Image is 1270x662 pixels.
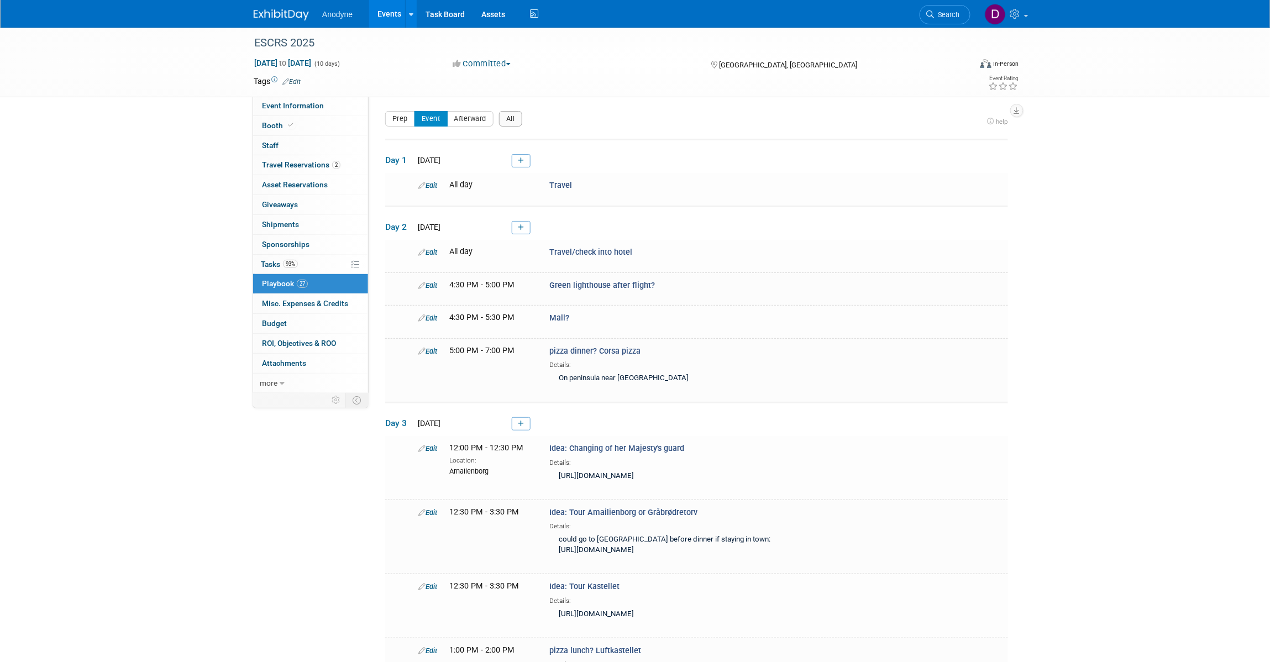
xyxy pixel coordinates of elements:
[499,111,522,127] button: All
[262,160,340,169] span: Travel Reservations
[254,9,309,20] img: ExhibitDay
[283,260,298,268] span: 93%
[549,582,620,591] span: Idea: Tour Kastellet
[253,96,368,115] a: Event Information
[282,78,301,86] a: Edit
[327,393,346,407] td: Personalize Event Tab Strip
[254,76,301,87] td: Tags
[418,314,437,322] a: Edit
[418,281,437,290] a: Edit
[322,10,353,19] span: Anodyne
[418,647,437,655] a: Edit
[418,444,437,453] a: Edit
[993,60,1019,68] div: In-Person
[262,180,328,189] span: Asset Reservations
[254,58,312,68] span: [DATE] [DATE]
[920,5,970,24] a: Search
[414,156,440,165] span: [DATE]
[449,346,515,355] span: 5:00 PM - 7:00 PM
[449,280,515,290] span: 4:30 PM - 5:00 PM
[449,507,519,517] span: 12:30 PM - 3:30 PM
[414,419,440,428] span: [DATE]
[549,518,833,531] div: Details:
[253,116,368,135] a: Booth
[449,247,473,256] span: All day
[253,136,368,155] a: Staff
[449,313,515,322] span: 4:30 PM - 5:30 PM
[449,180,473,190] span: All day
[418,347,437,355] a: Edit
[447,111,494,127] button: Afterward
[262,101,324,110] span: Event Information
[262,240,309,249] span: Sponsorships
[253,274,368,293] a: Playbook27
[261,260,298,269] span: Tasks
[253,255,368,274] a: Tasks93%
[277,59,288,67] span: to
[262,141,279,150] span: Staff
[980,59,991,68] img: Format-Inperson.png
[549,531,833,560] div: could go to [GEOGRAPHIC_DATA] before dinner if staying in town: [URL][DOMAIN_NAME]
[549,646,641,655] span: pizza lunch? Luftkastellet
[253,195,368,214] a: Giveaways
[385,221,413,233] span: Day 2
[418,582,437,591] a: Edit
[253,294,368,313] a: Misc. Expenses & Credits
[414,111,448,127] button: Event
[346,393,369,407] td: Toggle Event Tabs
[260,379,277,387] span: more
[297,280,308,288] span: 27
[549,357,833,370] div: Details:
[418,181,437,190] a: Edit
[253,235,368,254] a: Sponsorships
[414,223,440,232] span: [DATE]
[332,161,340,169] span: 2
[935,10,960,19] span: Search
[288,122,293,128] i: Booth reservation complete
[549,370,833,388] div: On peninsula near [GEOGRAPHIC_DATA]
[989,76,1019,81] div: Event Rating
[549,593,833,606] div: Details:
[549,248,632,257] span: Travel/check into hotel
[449,454,533,465] div: Location:
[549,444,684,453] span: Idea: Changing of her Majesty's guard
[262,339,336,348] span: ROI, Objectives & ROO
[449,465,533,476] div: Amalienborg
[262,200,298,209] span: Giveaways
[549,455,833,467] div: Details:
[262,299,348,308] span: Misc. Expenses & Credits
[549,313,569,323] span: Mall?
[549,467,833,486] div: [URL][DOMAIN_NAME]
[253,215,368,234] a: Shipments
[250,33,954,53] div: ESCRS 2025
[549,508,697,517] span: Idea: Tour Amailienborg or Gråbrødretorv
[253,354,368,373] a: Attachments
[253,175,368,195] a: Asset Reservations
[253,374,368,393] a: more
[262,319,287,328] span: Budget
[253,155,368,175] a: Travel Reservations2
[262,279,308,288] span: Playbook
[996,118,1008,125] span: help
[449,443,523,453] span: 12:00 PM - 12:30 PM
[449,645,515,655] span: 1:00 PM - 2:00 PM
[549,181,572,190] span: Travel
[385,154,413,166] span: Day 1
[418,248,437,256] a: Edit
[449,581,519,591] span: 12:30 PM - 3:30 PM
[549,346,641,356] span: pizza dinner? Corsa pizza
[262,220,299,229] span: Shipments
[549,281,655,290] span: Green lighthouse after flight?
[905,57,1019,74] div: Event Format
[262,121,296,130] span: Booth
[449,58,515,70] button: Committed
[985,4,1006,25] img: Dawn Jozwiak
[418,508,437,517] a: Edit
[385,111,415,127] button: Prep
[549,606,833,624] div: [URL][DOMAIN_NAME]
[719,61,857,69] span: [GEOGRAPHIC_DATA], [GEOGRAPHIC_DATA]
[253,334,368,353] a: ROI, Objectives & ROO
[385,417,413,429] span: Day 3
[313,60,340,67] span: (10 days)
[262,359,306,367] span: Attachments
